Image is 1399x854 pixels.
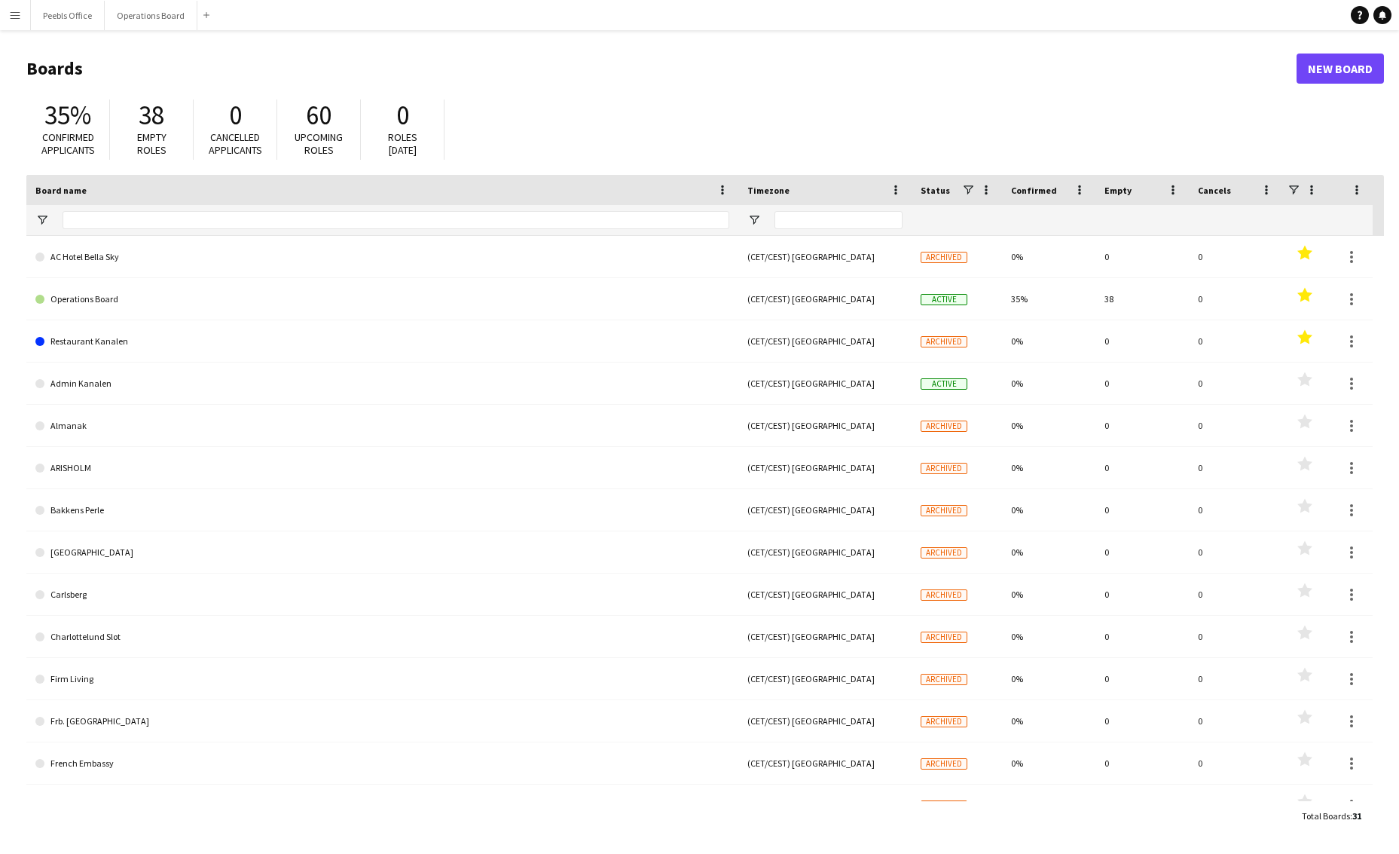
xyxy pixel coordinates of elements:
[1095,320,1189,362] div: 0
[921,185,950,196] span: Status
[921,547,967,559] span: Archived
[35,658,729,700] a: Firm Living
[738,236,912,277] div: (CET/CEST) [GEOGRAPHIC_DATA]
[1302,810,1350,822] span: Total Boards
[1002,489,1095,531] div: 0%
[1002,278,1095,320] div: 35%
[1095,785,1189,826] div: 0
[35,213,49,227] button: Open Filter Menu
[1095,405,1189,446] div: 0
[35,278,729,320] a: Operations Board
[1095,658,1189,699] div: 0
[1095,489,1189,531] div: 0
[738,531,912,573] div: (CET/CEST) [GEOGRAPHIC_DATA]
[35,742,729,785] a: French Embassy
[35,320,729,363] a: Restaurant Kanalen
[63,211,729,229] input: Board name Filter Input
[738,489,912,531] div: (CET/CEST) [GEOGRAPHIC_DATA]
[1189,405,1282,446] div: 0
[738,700,912,742] div: (CET/CEST) [GEOGRAPHIC_DATA]
[105,1,197,30] button: Operations Board
[1002,700,1095,742] div: 0%
[306,99,331,132] span: 60
[738,320,912,362] div: (CET/CEST) [GEOGRAPHIC_DATA]
[295,130,343,157] span: Upcoming roles
[1302,801,1361,831] div: :
[921,294,967,305] span: Active
[1189,278,1282,320] div: 0
[35,700,729,742] a: Frb. [GEOGRAPHIC_DATA]
[1002,236,1095,277] div: 0%
[921,800,967,812] span: Archived
[35,236,729,278] a: AC Hotel Bella Sky
[1095,700,1189,742] div: 0
[1002,531,1095,573] div: 0%
[1095,616,1189,657] div: 0
[921,674,967,685] span: Archived
[1189,320,1282,362] div: 0
[1189,363,1282,404] div: 0
[1189,785,1282,826] div: 0
[738,405,912,446] div: (CET/CEST) [GEOGRAPHIC_DATA]
[35,616,729,658] a: Charlottelund Slot
[26,57,1297,80] h1: Boards
[921,758,967,770] span: Archived
[1002,574,1095,615] div: 0%
[1002,616,1095,657] div: 0%
[738,278,912,320] div: (CET/CEST) [GEOGRAPHIC_DATA]
[921,378,967,390] span: Active
[921,505,967,516] span: Archived
[921,716,967,727] span: Archived
[1095,574,1189,615] div: 0
[921,252,967,263] span: Archived
[137,130,166,157] span: Empty roles
[738,658,912,699] div: (CET/CEST) [GEOGRAPHIC_DATA]
[774,211,903,229] input: Timezone Filter Input
[921,336,967,347] span: Archived
[35,447,729,489] a: ARISHOLM
[1095,531,1189,573] div: 0
[41,130,95,157] span: Confirmed applicants
[747,185,790,196] span: Timezone
[921,589,967,601] span: Archived
[35,405,729,447] a: Almanak
[1002,785,1095,826] div: 0%
[1095,447,1189,488] div: 0
[1002,363,1095,404] div: 0%
[1095,742,1189,784] div: 0
[35,785,729,827] a: Fryd & Gammen
[1011,185,1057,196] span: Confirmed
[1189,531,1282,573] div: 0
[1095,278,1189,320] div: 38
[1189,658,1282,699] div: 0
[31,1,105,30] button: Peebls Office
[35,489,729,531] a: Bakkens Perle
[229,99,242,132] span: 0
[1189,742,1282,784] div: 0
[738,574,912,615] div: (CET/CEST) [GEOGRAPHIC_DATA]
[1095,363,1189,404] div: 0
[921,421,967,432] span: Archived
[1297,54,1384,84] a: New Board
[1002,658,1095,699] div: 0%
[1198,185,1231,196] span: Cancels
[1189,574,1282,615] div: 0
[139,99,164,132] span: 38
[35,531,729,574] a: [GEOGRAPHIC_DATA]
[1189,447,1282,488] div: 0
[1104,185,1132,196] span: Empty
[738,447,912,488] div: (CET/CEST) [GEOGRAPHIC_DATA]
[1002,405,1095,446] div: 0%
[738,742,912,784] div: (CET/CEST) [GEOGRAPHIC_DATA]
[1002,742,1095,784] div: 0%
[921,632,967,643] span: Archived
[1095,236,1189,277] div: 0
[738,616,912,657] div: (CET/CEST) [GEOGRAPHIC_DATA]
[1189,616,1282,657] div: 0
[209,130,262,157] span: Cancelled applicants
[738,363,912,404] div: (CET/CEST) [GEOGRAPHIC_DATA]
[396,99,409,132] span: 0
[921,463,967,474] span: Archived
[1002,447,1095,488] div: 0%
[35,185,87,196] span: Board name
